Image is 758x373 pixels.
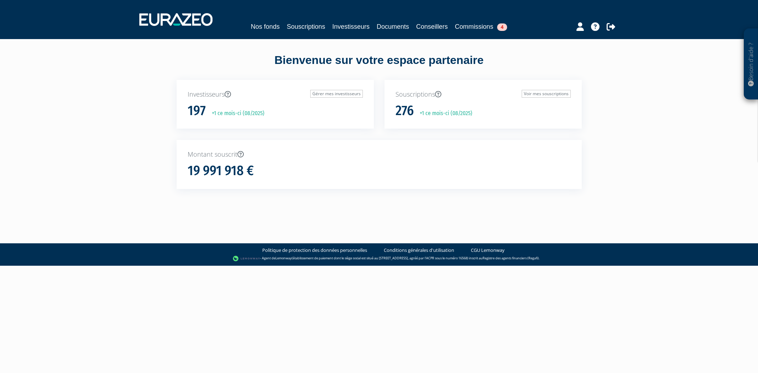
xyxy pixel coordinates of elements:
a: Souscriptions [287,22,325,32]
a: Voir mes souscriptions [522,90,571,98]
p: +1 ce mois-ci (08/2025) [415,109,472,118]
a: Registre des agents financiers (Regafi) [483,256,539,260]
a: Conseillers [416,22,448,32]
a: Lemonway [275,256,292,260]
a: Investisseurs [332,22,370,32]
a: CGU Lemonway [471,247,505,254]
a: Politique de protection des données personnelles [262,247,367,254]
a: Conditions générales d'utilisation [384,247,454,254]
a: Gérer mes investisseurs [310,90,363,98]
h1: 276 [396,103,414,118]
p: Investisseurs [188,90,363,99]
a: Nos fonds [251,22,280,32]
p: Besoin d'aide ? [747,32,755,96]
div: - Agent de (établissement de paiement dont le siège social est situé au [STREET_ADDRESS], agréé p... [7,255,751,262]
img: logo-lemonway.png [233,255,260,262]
a: Documents [377,22,409,32]
span: 4 [497,23,507,31]
h1: 19 991 918 € [188,163,254,178]
img: 1732889491-logotype_eurazeo_blanc_rvb.png [139,13,213,26]
p: +1 ce mois-ci (08/2025) [207,109,264,118]
h1: 197 [188,103,206,118]
div: Bienvenue sur votre espace partenaire [171,52,587,80]
a: Commissions4 [455,22,507,32]
p: Montant souscrit [188,150,571,159]
p: Souscriptions [396,90,571,99]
